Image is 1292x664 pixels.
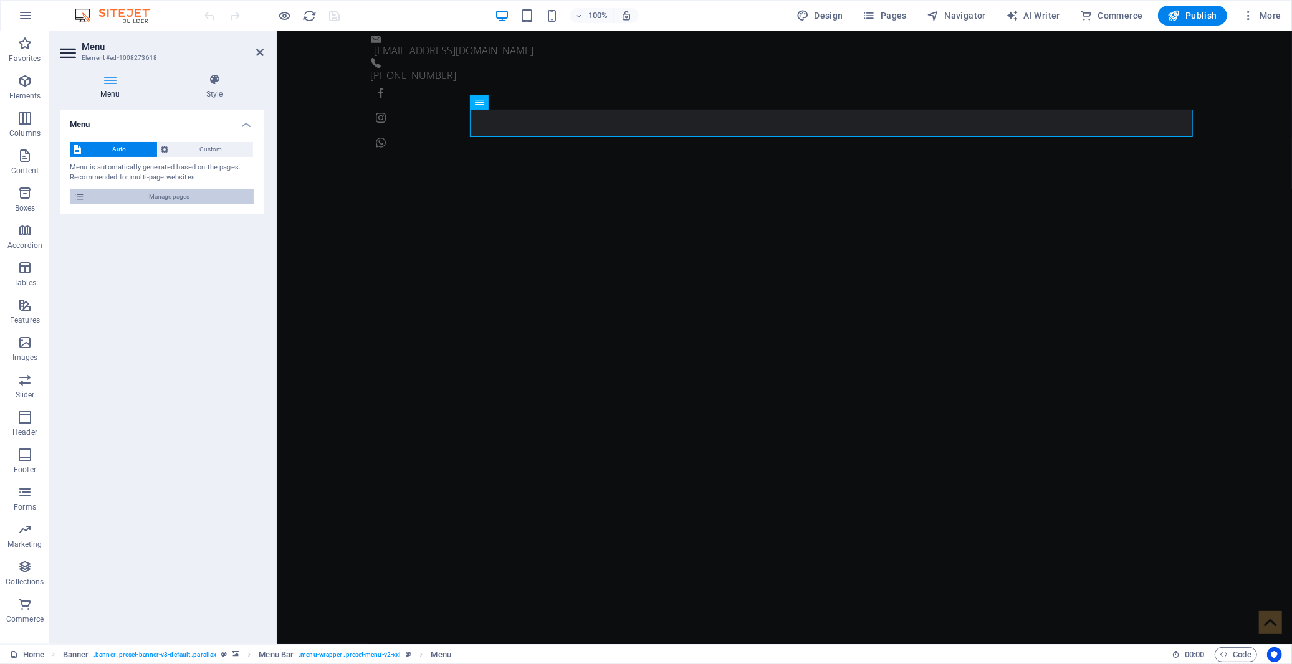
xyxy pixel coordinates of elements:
span: Commerce [1080,9,1143,22]
h6: 100% [588,8,608,23]
p: Commerce [6,614,44,624]
p: Elements [9,91,41,101]
button: Click here to leave preview mode and continue editing [277,8,292,23]
button: Navigator [922,6,991,26]
h3: Element #ed-1008273618 [82,52,239,64]
span: Click to select. Double-click to edit [431,647,451,662]
span: Manage pages [89,189,250,204]
span: Auto [85,142,153,157]
img: Editor Logo [72,8,165,23]
span: More [1242,9,1281,22]
h6: Session time [1172,647,1205,662]
span: Click to select. Double-click to edit [259,647,294,662]
button: Commerce [1075,6,1148,26]
span: 00 00 [1185,647,1204,662]
p: Boxes [15,203,36,213]
button: Code [1215,647,1257,662]
p: Collections [6,577,44,587]
span: Publish [1168,9,1217,22]
button: Design [792,6,848,26]
p: Images [12,353,38,363]
span: Navigator [927,9,986,22]
p: Features [10,315,40,325]
button: AI Writer [1001,6,1065,26]
span: Click to select. Double-click to edit [63,647,89,662]
p: Tables [14,278,36,288]
span: . menu-wrapper .preset-menu-v2-xxl [299,647,401,662]
span: Custom [173,142,250,157]
i: This element is a customizable preset [221,651,227,658]
a: Click to cancel selection. Double-click to open Pages [10,647,44,662]
p: Slider [16,390,35,400]
p: Header [12,427,37,437]
button: reload [302,8,317,23]
i: On resize automatically adjust zoom level to fit chosen device. [621,10,632,21]
button: Auto [70,142,157,157]
i: This element is a customizable preset [406,651,411,658]
nav: breadcrumb [63,647,451,662]
h4: Style [165,74,264,100]
span: AI Writer [1006,9,1060,22]
button: More [1237,6,1286,26]
div: Menu is automatically generated based on the pages. Recommended for multi-page websites. [70,163,254,183]
p: Forms [14,502,36,512]
button: Publish [1158,6,1227,26]
h2: Menu [82,41,264,52]
div: Design (Ctrl+Alt+Y) [792,6,848,26]
button: Manage pages [70,189,254,204]
p: Footer [14,465,36,475]
button: Pages [858,6,912,26]
h4: Menu [60,110,264,132]
span: Code [1220,647,1251,662]
span: Design [797,9,843,22]
p: Content [11,166,39,176]
p: Favorites [9,54,41,64]
p: Accordion [7,240,42,250]
i: Reload page [303,9,317,23]
p: Columns [9,128,41,138]
span: . banner .preset-banner-v3-default .parallax [93,647,216,662]
button: 100% [570,8,614,23]
button: Usercentrics [1267,647,1282,662]
p: Marketing [7,539,42,549]
i: This element contains a background [232,651,239,658]
span: : [1194,650,1195,659]
span: Pages [863,9,907,22]
h4: Menu [60,74,165,100]
button: Custom [158,142,254,157]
